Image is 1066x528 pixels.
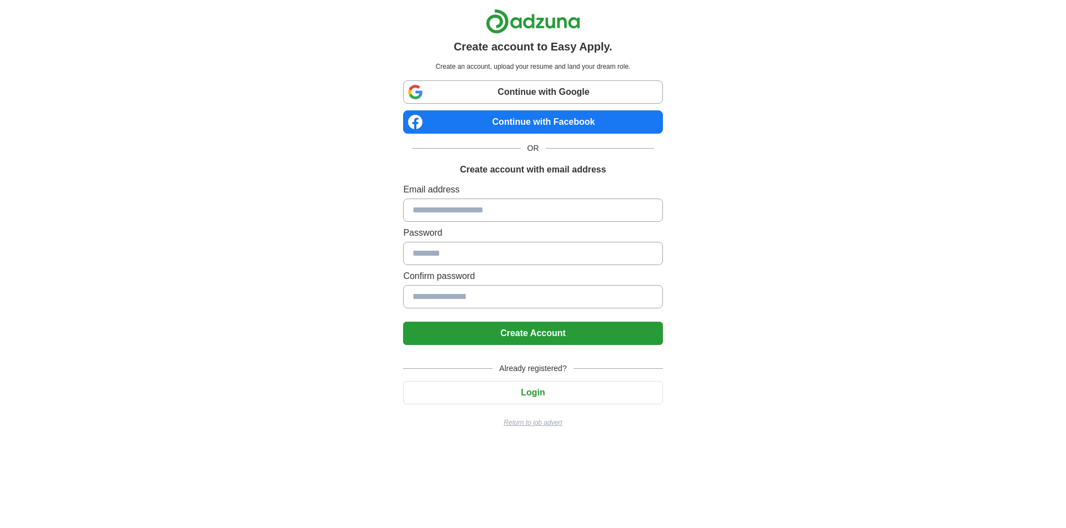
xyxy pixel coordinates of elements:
[460,163,606,176] h1: Create account with email address
[486,9,580,34] img: Adzuna logo
[405,62,660,72] p: Create an account, upload your resume and land your dream role.
[403,110,662,134] a: Continue with Facebook
[403,388,662,397] a: Login
[403,322,662,345] button: Create Account
[403,418,662,428] a: Return to job advert
[403,80,662,104] a: Continue with Google
[403,270,662,283] label: Confirm password
[403,381,662,404] button: Login
[403,226,662,240] label: Password
[454,38,612,55] h1: Create account to Easy Apply.
[403,183,662,196] label: Email address
[492,363,573,374] span: Already registered?
[521,143,546,154] span: OR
